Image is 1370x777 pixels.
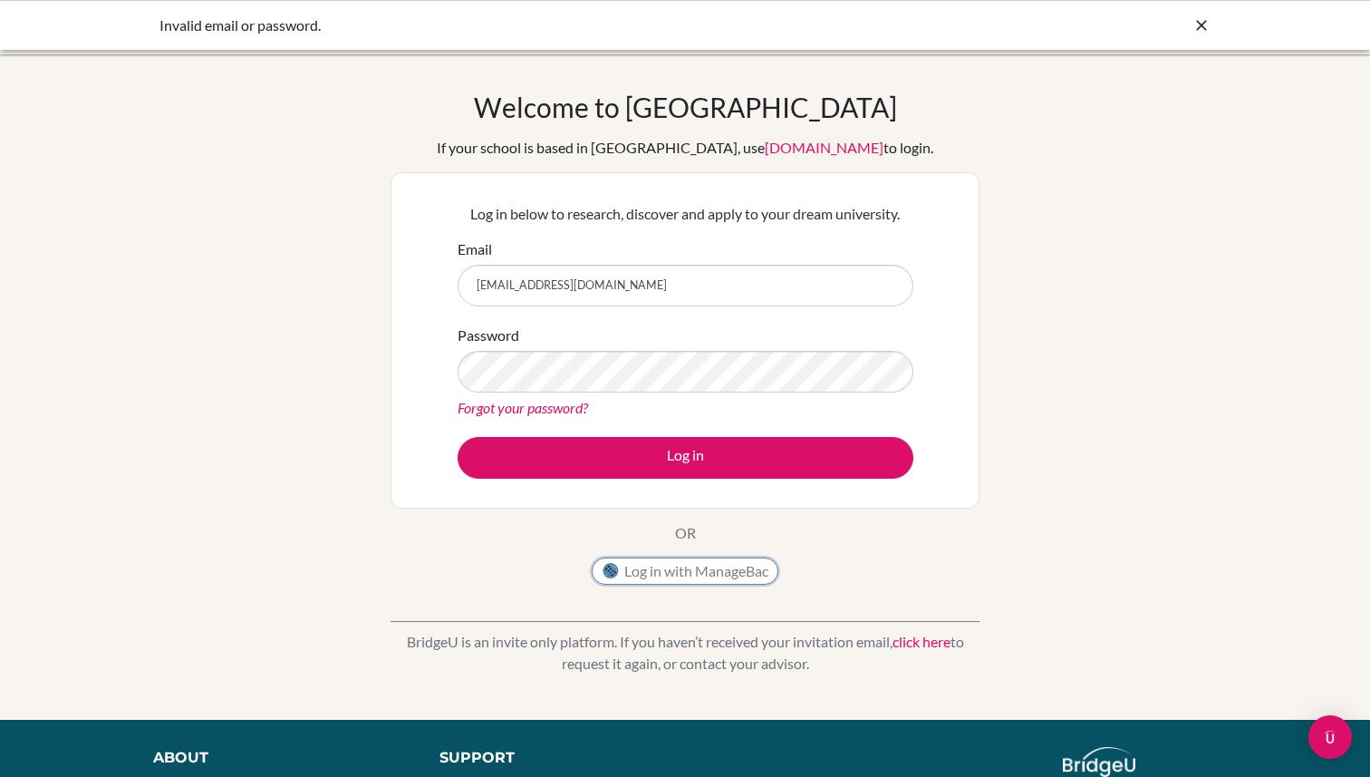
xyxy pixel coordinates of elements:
[439,747,666,769] div: Support
[458,238,492,260] label: Email
[153,747,399,769] div: About
[592,558,778,585] button: Log in with ManageBac
[474,91,897,123] h1: Welcome to [GEOGRAPHIC_DATA]
[437,137,933,159] div: If your school is based in [GEOGRAPHIC_DATA], use to login.
[675,522,696,544] p: OR
[765,139,883,156] a: [DOMAIN_NAME]
[458,437,913,479] button: Log in
[1308,715,1352,759] div: Open Intercom Messenger
[458,203,913,225] p: Log in below to research, discover and apply to your dream university.
[391,631,979,675] p: BridgeU is an invite only platform. If you haven’t received your invitation email, to request it ...
[458,399,588,416] a: Forgot your password?
[892,633,950,650] a: click here
[1063,747,1136,777] img: logo_white@2x-f4f0deed5e89b7ecb1c2cc34c3e3d731f90f0f143d5ea2071677605dd97b5244.png
[159,15,939,36] div: Invalid email or password.
[458,325,519,346] label: Password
